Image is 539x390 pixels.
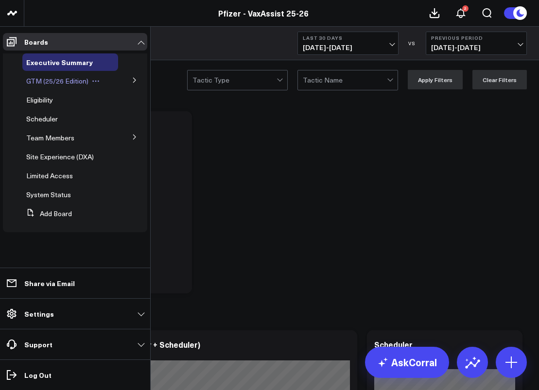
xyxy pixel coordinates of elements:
[26,114,58,123] span: Scheduler
[26,190,71,199] span: System Status
[26,133,74,142] span: Team Members
[365,347,449,378] a: AskCorral
[26,134,74,142] a: Team Members
[26,76,88,85] span: GTM (25/26 Edition)
[24,38,48,46] p: Boards
[374,339,421,358] div: Scheduler Conversions
[408,70,463,89] button: Apply Filters
[26,57,93,67] span: Executive Summary
[303,44,393,51] span: [DATE] - [DATE]
[303,35,393,41] b: Last 30 Days
[26,191,71,199] a: System Status
[3,366,147,384] a: Log Out
[403,40,421,46] div: VS
[26,152,94,161] span: Site Experience (DXA)
[24,279,75,287] p: Share via Email
[26,77,88,85] a: GTM (25/26 Edition)
[26,96,53,104] a: Eligibility
[472,70,527,89] button: Clear Filters
[26,153,94,161] a: Site Experience (DXA)
[26,95,53,104] span: Eligibility
[431,44,522,51] span: [DATE] - [DATE]
[24,371,52,379] p: Log Out
[426,32,527,55] button: Previous Period[DATE]-[DATE]
[431,35,522,41] b: Previous Period
[26,171,73,180] span: Limited Access
[297,32,399,55] button: Last 30 Days[DATE]-[DATE]
[26,58,93,66] a: Executive Summary
[24,340,52,348] p: Support
[26,115,58,123] a: Scheduler
[22,205,72,222] button: Add Board
[218,8,309,18] a: Pfizer - VaxAssist 25-26
[462,5,469,12] div: 2
[26,172,73,180] a: Limited Access
[24,310,54,318] p: Settings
